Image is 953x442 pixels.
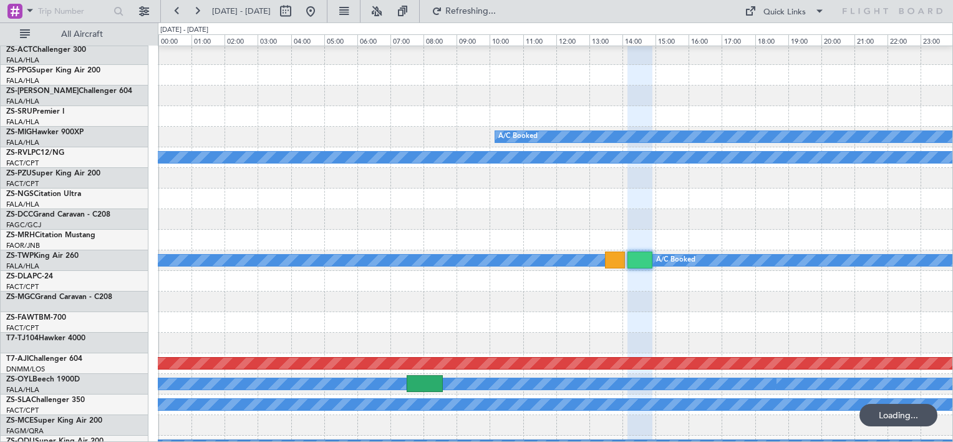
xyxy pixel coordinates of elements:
a: ZS-OYLBeech 1900D [6,376,80,383]
a: FACT/CPT [6,159,39,168]
button: All Aircraft [14,24,135,44]
div: 18:00 [755,34,788,46]
a: ZS-PPGSuper King Air 200 [6,67,100,74]
a: ZS-FAWTBM-700 [6,314,66,322]
span: All Aircraft [32,30,132,39]
div: 12:00 [556,34,589,46]
a: FACT/CPT [6,179,39,189]
div: [DATE] - [DATE] [160,25,208,36]
a: ZS-RVLPC12/NG [6,149,64,157]
span: T7-TJ104 [6,335,39,342]
div: 19:00 [788,34,821,46]
span: ZS-MIG [6,129,32,136]
div: 08:00 [423,34,457,46]
div: 03:00 [258,34,291,46]
a: FALA/HLA [6,117,39,127]
div: 11:00 [523,34,556,46]
span: ZS-ACT [6,46,32,54]
span: [DATE] - [DATE] [212,6,271,17]
a: ZS-DLAPC-24 [6,273,53,280]
div: 01:00 [191,34,225,46]
a: ZS-ACTChallenger 300 [6,46,86,54]
a: ZS-TWPKing Air 260 [6,252,79,260]
span: ZS-PZU [6,170,32,177]
div: 07:00 [390,34,423,46]
div: A/C Booked [498,127,538,146]
span: ZS-RVL [6,149,31,157]
div: Loading... [859,404,937,426]
div: 00:00 [158,34,191,46]
a: ZS-MCESuper King Air 200 [6,417,102,425]
div: 13:00 [589,34,622,46]
span: T7-AJI [6,355,29,363]
a: ZS-[PERSON_NAME]Challenger 604 [6,87,132,95]
a: ZS-SRUPremier I [6,108,64,115]
a: ZS-PZUSuper King Air 200 [6,170,100,177]
span: ZS-NGS [6,190,34,198]
span: Refreshing... [445,7,497,16]
div: 15:00 [655,34,689,46]
span: ZS-FAW [6,314,34,322]
span: ZS-[PERSON_NAME] [6,87,79,95]
span: ZS-PPG [6,67,32,74]
span: ZS-DLA [6,273,32,280]
span: ZS-SLA [6,396,31,404]
a: ZS-MIGHawker 900XP [6,129,84,136]
a: FACT/CPT [6,406,39,415]
div: 02:00 [225,34,258,46]
div: 20:00 [821,34,854,46]
a: FALA/HLA [6,56,39,65]
a: ZS-DCCGrand Caravan - C208 [6,211,110,219]
div: 10:00 [490,34,523,46]
div: 21:00 [854,34,888,46]
div: 17:00 [722,34,755,46]
a: FAOR/JNB [6,241,40,250]
span: ZS-MCE [6,417,34,425]
span: ZS-TWP [6,252,34,260]
span: ZS-OYL [6,376,32,383]
a: T7-AJIChallenger 604 [6,355,82,363]
span: ZS-SRU [6,108,32,115]
a: FALA/HLA [6,76,39,86]
span: ZS-MRH [6,232,35,239]
a: FACT/CPT [6,323,39,333]
a: ZS-MRHCitation Mustang [6,232,95,239]
a: T7-TJ104Hawker 4000 [6,335,85,342]
a: ZS-MGCGrand Caravan - C208 [6,293,112,301]
a: FACT/CPT [6,282,39,292]
div: A/C Booked [656,251,695,270]
div: 09:00 [457,34,490,46]
div: 16:00 [689,34,722,46]
span: ZS-MGC [6,293,35,301]
button: Refreshing... [426,1,501,21]
div: 22:00 [888,34,921,46]
a: DNMM/LOS [6,365,45,374]
div: 06:00 [357,34,390,46]
div: 14:00 [622,34,655,46]
span: ZS-DCC [6,211,33,219]
a: FAGM/QRA [6,426,44,436]
a: ZS-SLAChallenger 350 [6,396,85,404]
a: FALA/HLA [6,262,39,271]
a: FAGC/GCJ [6,220,41,230]
a: FALA/HLA [6,385,39,395]
a: FALA/HLA [6,138,39,147]
div: 05:00 [324,34,357,46]
a: FALA/HLA [6,97,39,106]
a: ZS-NGSCitation Ultra [6,190,81,198]
a: FALA/HLA [6,200,39,209]
input: Trip Number [38,2,110,21]
div: 04:00 [291,34,324,46]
